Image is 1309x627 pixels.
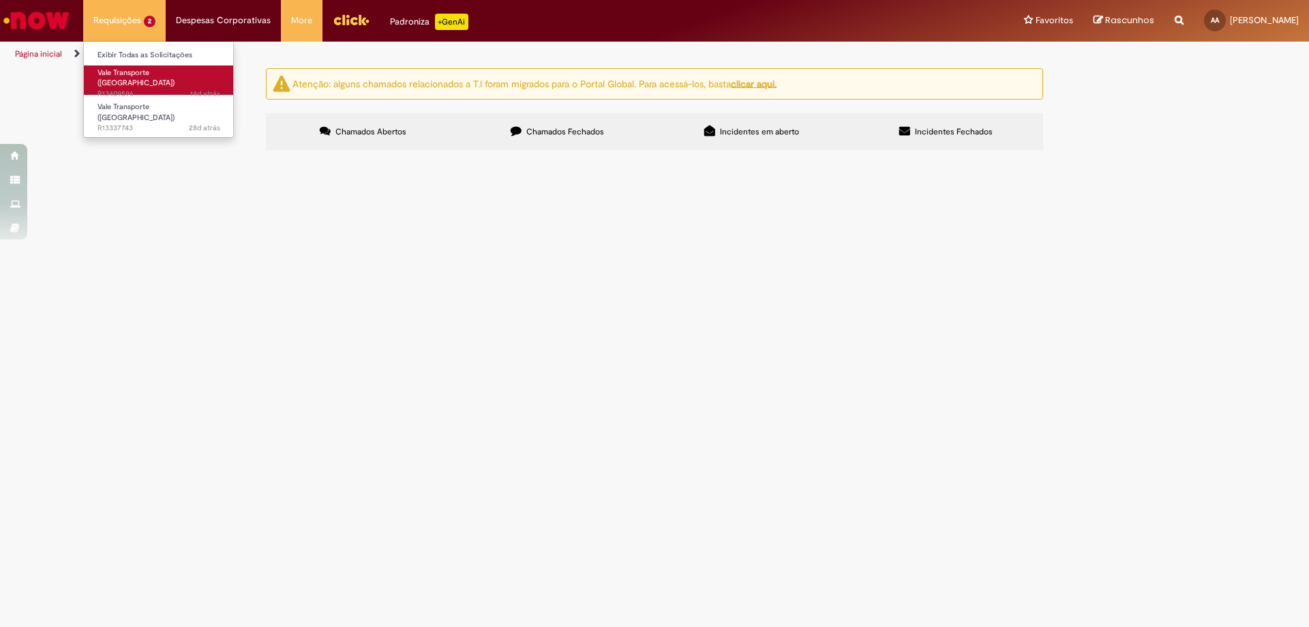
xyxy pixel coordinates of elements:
[435,14,468,30] p: +GenAi
[1105,14,1154,27] span: Rascunhos
[15,48,62,59] a: Página inicial
[190,89,220,99] time: 13/08/2025 13:58:24
[1036,14,1073,27] span: Favoritos
[333,10,370,30] img: click_logo_yellow_360x200.png
[1,7,72,34] img: ServiceNow
[189,123,220,133] span: 28d atrás
[526,126,604,137] span: Chamados Fechados
[83,41,234,138] ul: Requisições
[1230,14,1299,26] span: [PERSON_NAME]
[335,126,406,137] span: Chamados Abertos
[84,100,234,129] a: Aberto R13337743 : Vale Transporte (VT)
[93,14,141,27] span: Requisições
[915,126,993,137] span: Incidentes Fechados
[97,68,175,89] span: Vale Transporte ([GEOGRAPHIC_DATA])
[10,42,862,67] ul: Trilhas de página
[176,14,271,27] span: Despesas Corporativas
[291,14,312,27] span: More
[97,123,220,134] span: R13337743
[189,123,220,133] time: 30/07/2025 13:59:01
[84,65,234,95] a: Aberto R13409596 : Vale Transporte (VT)
[731,77,777,89] a: clicar aqui.
[1211,16,1219,25] span: AA
[720,126,799,137] span: Incidentes em aberto
[97,102,175,123] span: Vale Transporte ([GEOGRAPHIC_DATA])
[97,89,220,100] span: R13409596
[190,89,220,99] span: 14d atrás
[144,16,155,27] span: 2
[390,14,468,30] div: Padroniza
[84,48,234,63] a: Exibir Todas as Solicitações
[292,77,777,89] ng-bind-html: Atenção: alguns chamados relacionados a T.I foram migrados para o Portal Global. Para acessá-los,...
[1094,14,1154,27] a: Rascunhos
